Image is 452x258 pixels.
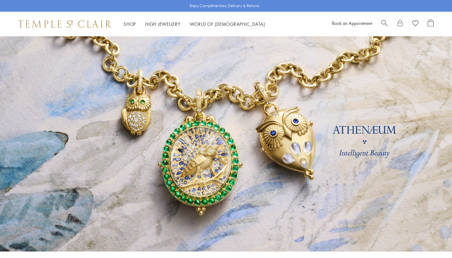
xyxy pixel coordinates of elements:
iframe: Gorgias live chat messenger [421,229,446,252]
a: World of [DEMOGRAPHIC_DATA]World of [DEMOGRAPHIC_DATA] [190,21,265,27]
a: View Wishlist [412,19,418,29]
a: High JewelleryHigh Jewellery [145,21,180,27]
p: Enjoy Complimentary Delivery & Returns [190,3,260,9]
img: Temple St. Clair [18,20,111,28]
nav: Main navigation [124,20,265,28]
a: Search [381,19,388,29]
a: Book an Appointment [332,20,372,26]
a: Open Shopping Bag [428,19,434,29]
a: ShopShop [124,21,136,27]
